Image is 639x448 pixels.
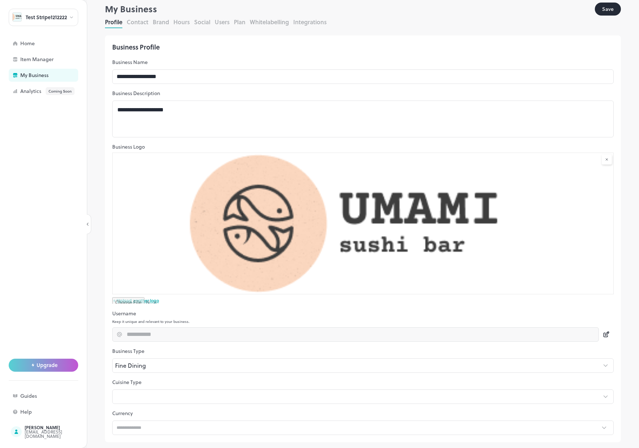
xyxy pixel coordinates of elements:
[127,18,148,26] button: Contact
[112,43,614,51] div: Business Profile
[26,15,67,20] div: Test Stripe1212222
[112,358,602,373] div: Fine Dining
[194,18,210,26] button: Social
[112,59,614,66] p: Business Name
[25,425,93,430] div: [PERSON_NAME]
[234,18,245,26] button: Plan
[153,18,169,26] button: Brand
[215,18,230,26] button: Users
[20,409,93,414] div: Help
[25,430,93,438] div: [EMAIL_ADDRESS][DOMAIN_NAME]
[20,393,93,398] div: Guides
[112,319,614,324] p: Keep it unique and relevant to your business.
[20,73,93,78] div: My Business
[112,90,614,97] p: Business Description
[20,41,93,46] div: Home
[595,3,621,16] button: Save
[112,143,614,150] p: Business Logo
[173,18,190,26] button: Hours
[20,87,93,95] div: Analytics
[113,153,613,294] img: 1664857678009u17cglxvps.png
[105,18,122,26] button: Profile
[20,57,93,62] div: Item Manager
[112,310,614,317] p: Username
[597,421,611,435] button: Open
[293,18,327,26] button: Integrations
[37,362,58,368] span: Upgrade
[13,13,21,21] img: avatar
[105,3,595,16] div: My Business
[112,379,614,386] p: Cuisine Type
[46,87,75,95] div: Coming Soon
[112,389,602,404] div: ​
[112,410,614,417] p: Currency
[250,18,289,26] button: Whitelabelling
[112,347,614,355] p: Business Type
